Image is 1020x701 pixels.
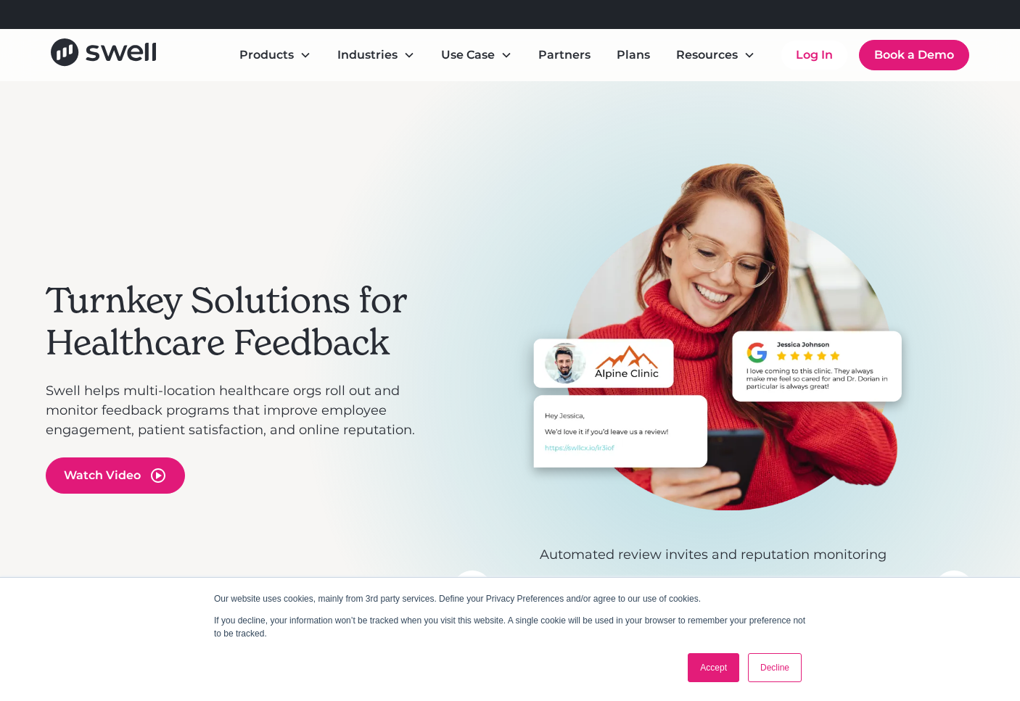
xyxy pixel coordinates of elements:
[51,38,156,71] a: home
[676,46,738,64] div: Resources
[214,614,806,640] p: If you decline, your information won’t be tracked when you visit this website. A single cookie wi...
[688,653,739,682] a: Accept
[64,467,141,484] div: Watch Video
[239,46,294,64] div: Products
[441,46,495,64] div: Use Case
[527,41,602,70] a: Partners
[228,41,323,70] div: Products
[452,571,493,611] div: previous slide
[452,162,974,611] div: carousel
[748,653,802,682] a: Decline
[337,46,398,64] div: Industries
[781,41,847,70] a: Log In
[46,381,437,440] p: Swell helps multi-location healthcare orgs roll out and monitor feedback programs that improve em...
[452,162,974,565] div: 1 of 3
[665,41,767,70] div: Resources
[934,571,974,611] div: next slide
[605,41,662,70] a: Plans
[859,40,969,70] a: Book a Demo
[214,592,806,605] p: Our website uses cookies, mainly from 3rd party services. Define your Privacy Preferences and/or ...
[429,41,524,70] div: Use Case
[46,457,185,494] a: open lightbox
[326,41,427,70] div: Industries
[947,631,1020,701] iframe: Chat Widget
[452,545,974,565] p: Automated review invites and reputation monitoring
[46,280,437,363] h2: Turnkey Solutions for Healthcare Feedback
